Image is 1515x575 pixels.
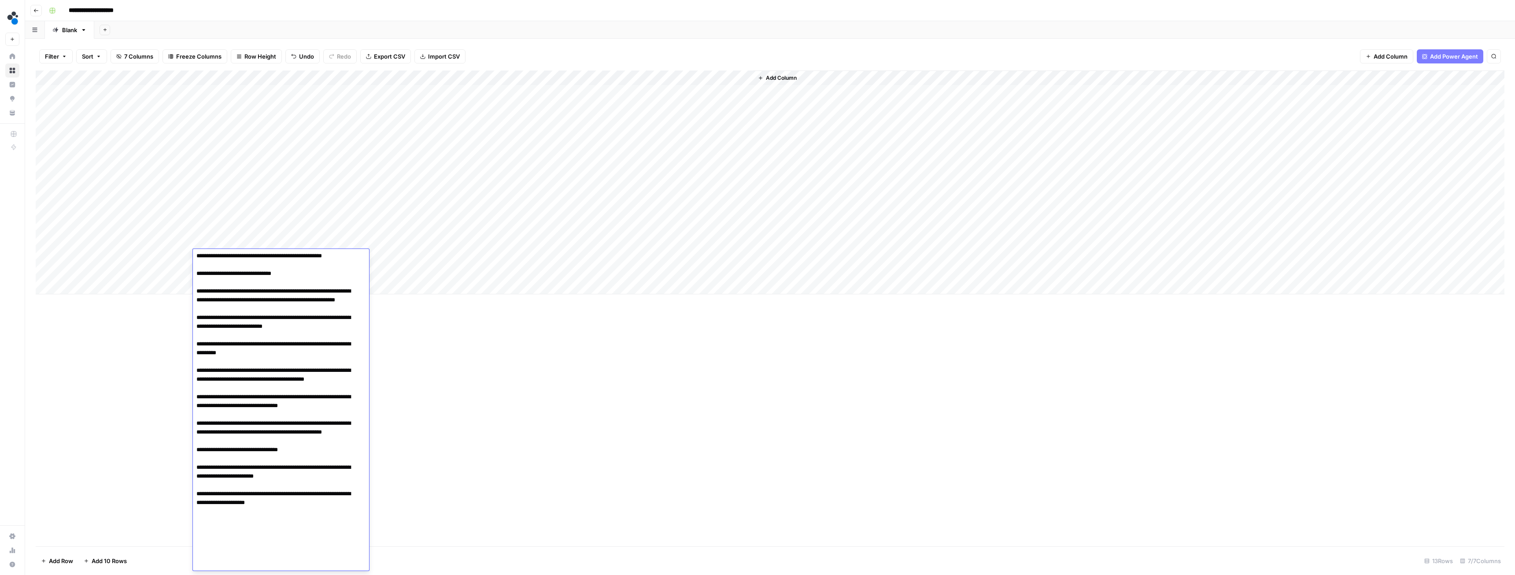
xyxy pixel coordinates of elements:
button: Export CSV [360,49,411,63]
button: Workspace: spot.ai [5,7,19,29]
a: Settings [5,529,19,543]
span: Export CSV [374,52,405,61]
button: Help + Support [5,557,19,571]
button: Row Height [231,49,282,63]
span: Undo [299,52,314,61]
div: 13 Rows [1421,554,1456,568]
span: Filter [45,52,59,61]
span: Add Column [1374,52,1408,61]
button: Add 10 Rows [78,554,132,568]
button: Freeze Columns [163,49,227,63]
span: Row Height [244,52,276,61]
a: Insights [5,78,19,92]
span: Redo [337,52,351,61]
button: Filter [39,49,73,63]
button: Add Power Agent [1417,49,1483,63]
span: Import CSV [428,52,460,61]
button: Sort [76,49,107,63]
a: Usage [5,543,19,557]
a: Browse [5,63,19,78]
div: 7/7 Columns [1456,554,1504,568]
button: Add Column [1360,49,1413,63]
img: spot.ai Logo [5,10,21,26]
span: Freeze Columns [176,52,222,61]
span: Add Column [766,74,797,82]
a: Home [5,49,19,63]
a: Your Data [5,106,19,120]
button: Redo [323,49,357,63]
a: Blank [45,21,94,39]
span: 7 Columns [124,52,153,61]
div: Blank [62,26,77,34]
span: Add 10 Rows [92,556,127,565]
button: Add Row [36,554,78,568]
span: Sort [82,52,93,61]
button: Undo [285,49,320,63]
span: Add Power Agent [1430,52,1478,61]
button: Import CSV [414,49,466,63]
span: Add Row [49,556,73,565]
button: 7 Columns [111,49,159,63]
a: Opportunities [5,92,19,106]
button: Add Column [754,72,800,84]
